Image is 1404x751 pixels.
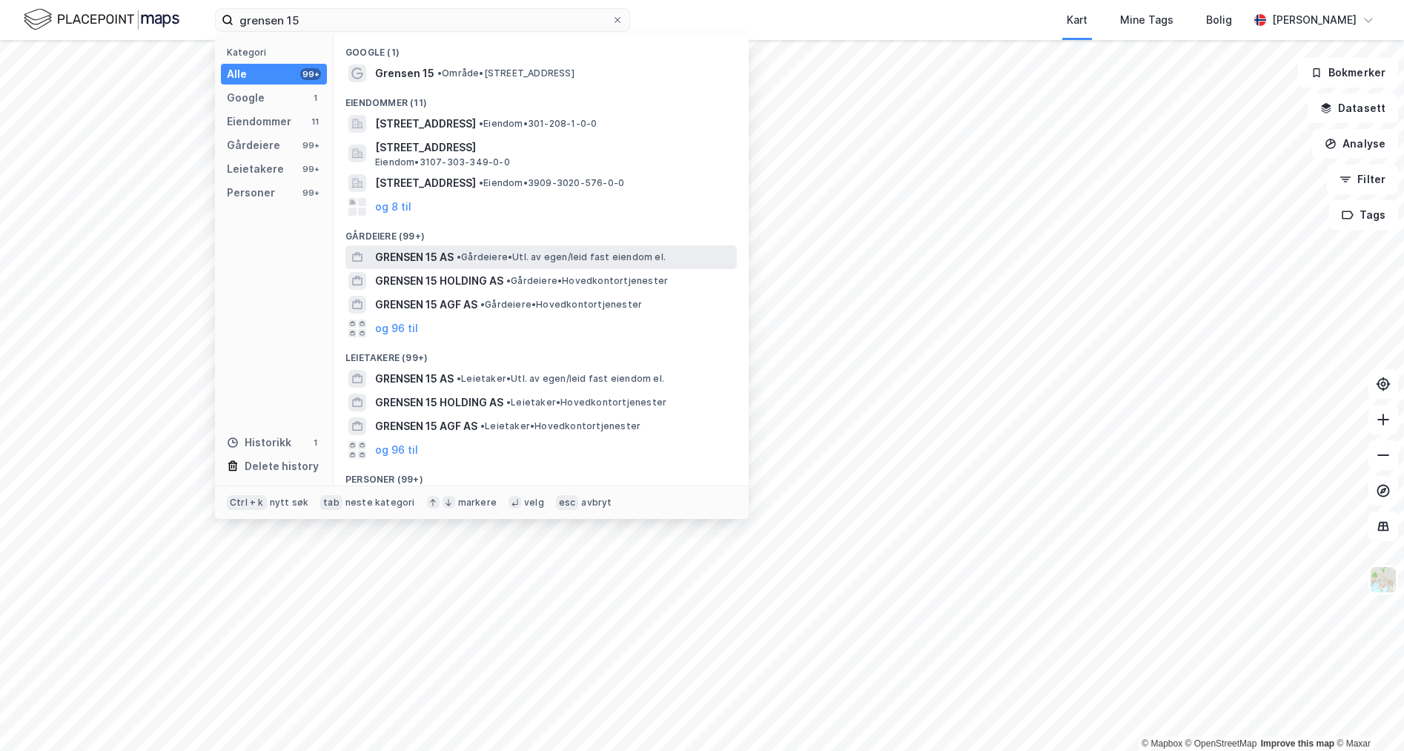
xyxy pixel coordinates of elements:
[479,177,483,188] span: •
[375,441,418,459] button: og 96 til
[334,340,749,367] div: Leietakere (99+)
[1261,738,1334,749] a: Improve this map
[234,9,612,31] input: Søk på adresse, matrikkel, gårdeiere, leietakere eller personer
[309,92,321,104] div: 1
[375,272,503,290] span: GRENSEN 15 HOLDING AS
[375,174,476,192] span: [STREET_ADDRESS]
[309,116,321,128] div: 11
[227,89,265,107] div: Google
[1206,11,1232,29] div: Bolig
[1330,680,1404,751] iframe: Chat Widget
[506,397,666,408] span: Leietaker • Hovedkontortjenester
[375,248,454,266] span: GRENSEN 15 AS
[457,251,666,263] span: Gårdeiere • Utl. av egen/leid fast eiendom el.
[270,497,309,509] div: nytt søk
[1312,129,1398,159] button: Analyse
[1185,738,1257,749] a: OpenStreetMap
[375,198,411,216] button: og 8 til
[227,434,291,451] div: Historikk
[334,35,749,62] div: Google (1)
[345,497,415,509] div: neste kategori
[1272,11,1357,29] div: [PERSON_NAME]
[1142,738,1182,749] a: Mapbox
[1369,566,1397,594] img: Z
[300,139,321,151] div: 99+
[1120,11,1173,29] div: Mine Tags
[300,163,321,175] div: 99+
[334,85,749,112] div: Eiendommer (11)
[375,64,434,82] span: Grensen 15
[479,118,483,129] span: •
[309,437,321,449] div: 1
[375,296,477,314] span: GRENSEN 15 AGF AS
[437,67,574,79] span: Område • [STREET_ADDRESS]
[375,417,477,435] span: GRENSEN 15 AGF AS
[457,373,664,385] span: Leietaker • Utl. av egen/leid fast eiendom el.
[479,177,624,189] span: Eiendom • 3909-3020-576-0-0
[227,47,327,58] div: Kategori
[227,65,247,83] div: Alle
[334,219,749,245] div: Gårdeiere (99+)
[581,497,612,509] div: avbryt
[1067,11,1087,29] div: Kart
[320,495,342,510] div: tab
[480,299,485,310] span: •
[480,420,485,431] span: •
[375,115,476,133] span: [STREET_ADDRESS]
[334,462,749,489] div: Personer (99+)
[300,187,321,199] div: 99+
[480,420,640,432] span: Leietaker • Hovedkontortjenester
[457,251,461,262] span: •
[437,67,442,79] span: •
[1298,58,1398,87] button: Bokmerker
[1327,165,1398,194] button: Filter
[227,495,267,510] div: Ctrl + k
[227,160,284,178] div: Leietakere
[375,370,454,388] span: GRENSEN 15 AS
[227,184,275,202] div: Personer
[375,156,510,168] span: Eiendom • 3107-303-349-0-0
[1308,93,1398,123] button: Datasett
[227,113,291,130] div: Eiendommer
[1329,200,1398,230] button: Tags
[458,497,497,509] div: markere
[300,68,321,80] div: 99+
[480,299,642,311] span: Gårdeiere • Hovedkontortjenester
[375,139,731,156] span: [STREET_ADDRESS]
[457,373,461,384] span: •
[506,275,668,287] span: Gårdeiere • Hovedkontortjenester
[375,320,418,337] button: og 96 til
[245,457,319,475] div: Delete history
[375,394,503,411] span: GRENSEN 15 HOLDING AS
[556,495,579,510] div: esc
[227,136,280,154] div: Gårdeiere
[479,118,597,130] span: Eiendom • 301-208-1-0-0
[506,275,511,286] span: •
[506,397,511,408] span: •
[24,7,179,33] img: logo.f888ab2527a4732fd821a326f86c7f29.svg
[524,497,544,509] div: velg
